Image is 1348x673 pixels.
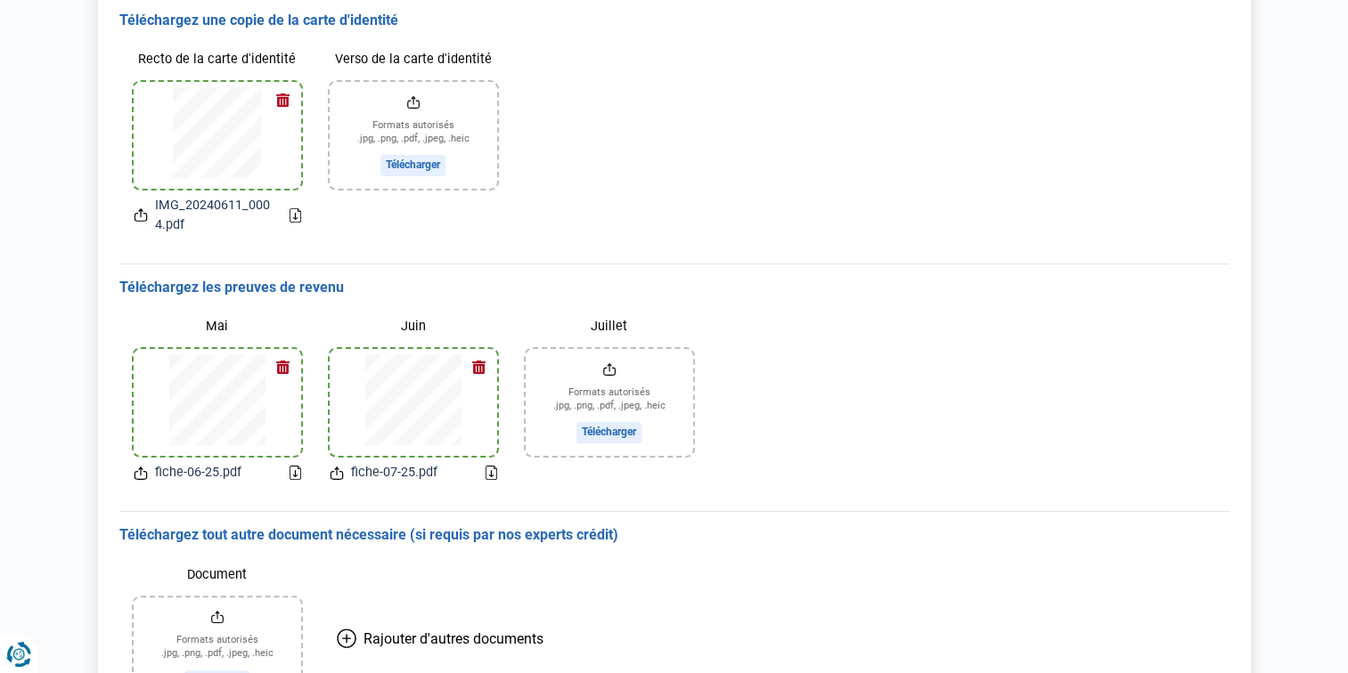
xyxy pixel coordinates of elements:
span: fiche-06-25.pdf [155,463,241,482]
label: Juillet [526,311,693,342]
span: IMG_20240611_0004.pdf [155,196,275,234]
span: Rajouter d'autres documents [364,630,543,647]
a: Download [486,466,497,480]
label: Document [134,559,301,590]
a: Download [290,208,301,223]
label: Mai [134,311,301,342]
span: fiche-07-25.pdf [351,463,437,482]
h3: Téléchargez tout autre document nécessaire (si requis par nos experts crédit) [119,526,1230,545]
h3: Téléchargez une copie de la carte d'identité [119,12,1230,30]
a: Download [290,466,301,480]
h3: Téléchargez les preuves de revenu [119,279,1230,297]
label: Juin [330,311,497,342]
label: Recto de la carte d'identité [134,44,301,75]
label: Verso de la carte d'identité [330,44,497,75]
